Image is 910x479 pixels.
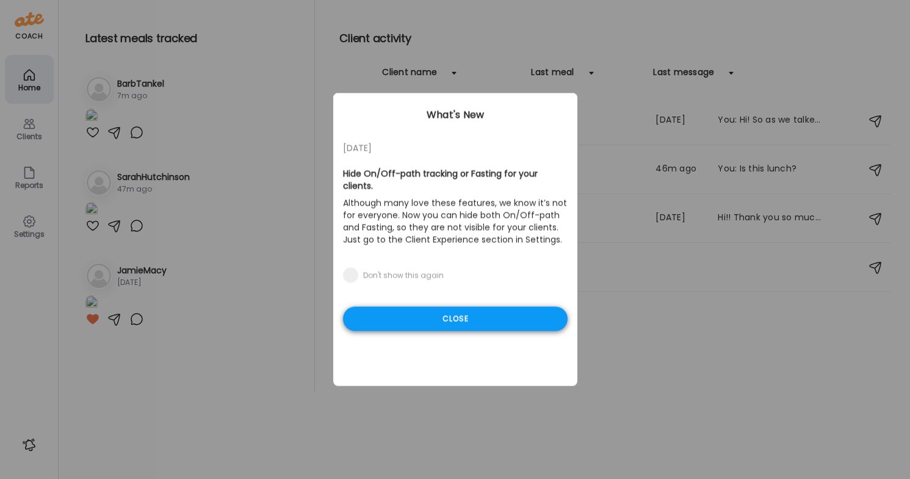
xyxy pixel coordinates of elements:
[333,108,577,123] div: What's New
[343,195,568,248] p: Although many love these features, we know it’s not for everyone. Now you can hide both On/Off-pa...
[363,271,444,281] div: Don't show this again
[343,307,568,331] div: Close
[343,168,538,192] b: Hide On/Off-path tracking or Fasting for your clients.
[343,141,568,156] div: [DATE]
